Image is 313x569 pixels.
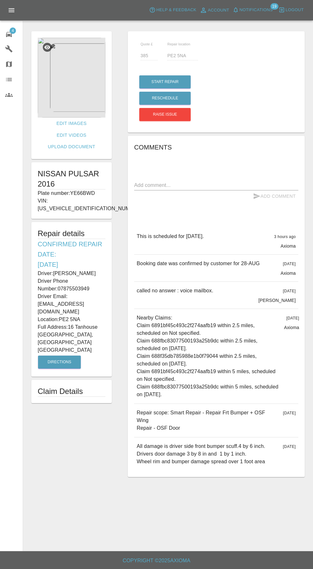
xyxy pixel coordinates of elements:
a: Edit Images [54,118,89,129]
p: VIN: [US_VEHICLE_IDENTIFICATION_NUMBER] [38,197,105,212]
span: Notifications [240,6,273,14]
span: Account [208,7,229,14]
span: 3 hours ago [274,235,296,239]
span: 19 [270,3,278,10]
button: Open drawer [4,3,19,18]
span: Logout [286,6,304,14]
p: Driver: [PERSON_NAME] [38,270,105,277]
p: Nearby Claims: Claim 6891bf45c493c2f274aafb19 within 2.5 miles, scheduled on Not specified. Claim... [137,314,279,398]
span: Help & Feedback [156,6,196,14]
p: Axioma [280,243,296,249]
p: Driver Phone Number: 07875503949 [38,277,105,293]
span: 4 [10,27,16,34]
span: [DATE] [283,444,296,449]
h6: Confirmed Repair Date: [DATE] [38,239,105,270]
h6: Comments [134,142,298,152]
button: Raise issue [139,108,191,121]
p: Location: PE2 5NA [38,316,105,323]
p: Booking date was confirmed by customer for 28-AUG [137,260,260,267]
span: [DATE] [283,289,296,293]
span: [DATE] [286,316,299,320]
img: c11de9b0-ade1-43be-888f-cee0a244ebe8 [38,38,105,118]
p: Repair scope: Smart Repair - Repair Frt Bumper + OSF Wing Repair - OSF Door [137,409,278,432]
p: Axioma [280,270,296,276]
a: Edit Videos [54,129,89,141]
p: Axioma [284,324,299,331]
h5: Repair details [38,228,105,239]
a: Account [198,5,231,15]
p: Plate number: YE66BWD [38,189,105,197]
a: Upload Document [45,141,98,153]
h1: Claim Details [38,386,105,396]
span: [DATE] [283,411,296,415]
button: Directions [38,356,81,369]
span: Quote £ [141,42,153,46]
button: Help & Feedback [148,5,198,15]
span: Repair location [167,42,190,46]
button: Notifications [231,5,274,15]
button: Reschedule [139,92,191,105]
p: Driver Email: [EMAIL_ADDRESS][DOMAIN_NAME] [38,293,105,316]
p: called no answer : voice mailbox. [137,287,213,295]
p: This is scheduled for [DATE]. [137,233,204,240]
p: All damage is driver side front bumper scuff.4 by 6 inch. Drivers door damage 3 by 8 in and 1 by ... [137,442,265,465]
span: [DATE] [283,262,296,266]
button: Logout [277,5,305,15]
p: Full Address: 16 Tanhouse [GEOGRAPHIC_DATA], [GEOGRAPHIC_DATA] [GEOGRAPHIC_DATA] [38,323,105,354]
h1: NISSAN PULSAR 2016 [38,169,105,189]
p: [PERSON_NAME] [258,297,296,304]
button: Start Repair [139,75,191,88]
h6: Copyright © 2025 Axioma [5,556,308,565]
